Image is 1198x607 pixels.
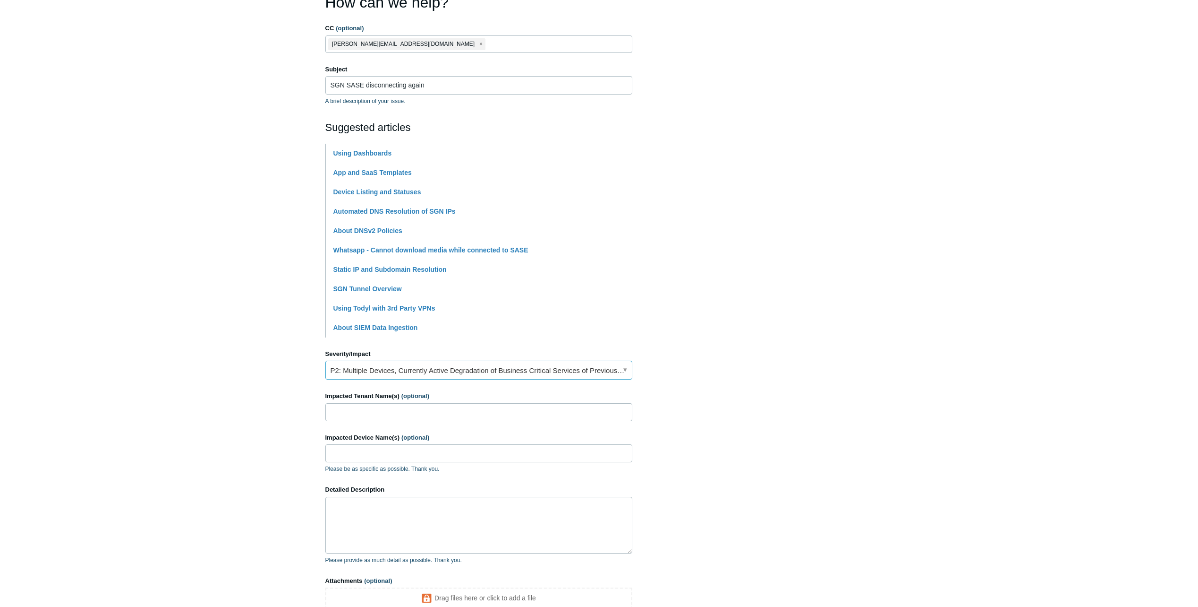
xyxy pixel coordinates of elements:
[333,266,447,273] a: Static IP and Subdomain Resolution
[401,434,429,441] span: (optional)
[336,25,364,32] span: (optional)
[333,246,528,254] a: Whatsapp - Cannot download media while connected to SASE
[325,349,632,359] label: Severity/Impact
[325,576,632,586] label: Attachments
[364,577,392,584] span: (optional)
[333,304,435,312] a: Using Todyl with 3rd Party VPNs
[401,392,429,399] span: (optional)
[325,556,632,564] p: Please provide as much detail as possible. Thank you.
[333,149,392,157] a: Using Dashboards
[325,120,632,135] h2: Suggested articles
[325,24,632,33] label: CC
[333,208,456,215] a: Automated DNS Resolution of SGN IPs
[333,324,418,331] a: About SIEM Data Ingestion
[325,465,632,473] p: Please be as specific as possible. Thank you.
[325,485,632,494] label: Detailed Description
[325,65,632,74] label: Subject
[333,169,412,176] a: App and SaaS Templates
[333,227,402,234] a: About DNSv2 Policies
[333,285,402,293] a: SGN Tunnel Overview
[325,391,632,401] label: Impacted Tenant Name(s)
[325,433,632,442] label: Impacted Device Name(s)
[325,97,632,105] p: A brief description of your issue.
[479,39,483,50] span: close
[325,361,632,380] a: P2: Multiple Devices, Currently Active Degradation of Business Critical Services of Previously Wo...
[332,39,475,50] span: [PERSON_NAME][EMAIL_ADDRESS][DOMAIN_NAME]
[333,188,421,196] a: Device Listing and Statuses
